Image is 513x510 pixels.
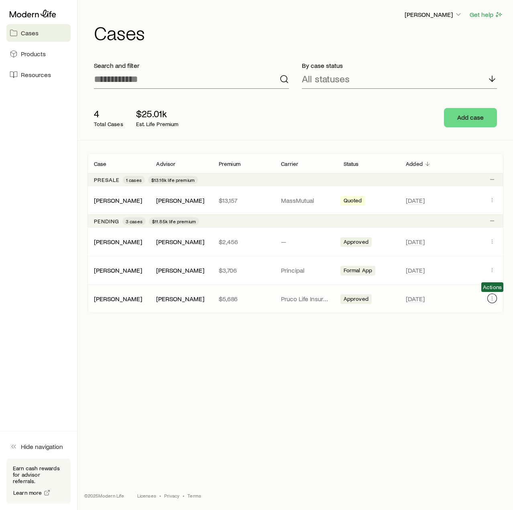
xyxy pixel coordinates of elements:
span: $11.85k life premium [152,218,196,224]
span: [DATE] [406,266,425,274]
div: [PERSON_NAME] [94,266,142,275]
p: All statuses [302,73,350,84]
p: MassMutual [281,196,330,204]
a: Licenses [137,492,156,499]
p: Pending [94,218,119,224]
p: Premium [219,161,240,167]
div: [PERSON_NAME] [94,238,142,246]
div: Client cases [88,153,503,313]
p: Est. Life Premium [136,121,179,127]
p: $3,706 [219,266,268,274]
p: $25.01k [136,108,179,119]
span: Products [21,50,46,58]
p: By case status [302,61,497,69]
a: Terms [187,492,201,499]
a: Cases [6,24,71,42]
p: — [281,238,330,246]
span: [DATE] [406,238,425,246]
span: Resources [21,71,51,79]
p: © 2025 Modern Life [84,492,124,499]
span: Cases [21,29,39,37]
a: [PERSON_NAME] [94,196,142,204]
p: Search and filter [94,61,289,69]
p: Status [344,161,359,167]
p: $5,686 [219,295,268,303]
p: Presale [94,177,120,183]
p: Pruco Life Insurance Company [281,295,330,303]
p: Total Cases [94,121,123,127]
span: • [159,492,161,499]
div: [PERSON_NAME] [94,196,142,205]
span: [DATE] [406,295,425,303]
p: [PERSON_NAME] [405,10,462,18]
a: [PERSON_NAME] [94,295,142,302]
button: Add case [444,108,497,127]
p: $13,157 [219,196,268,204]
span: 1 cases [126,177,142,183]
p: Carrier [281,161,298,167]
span: 3 cases [126,218,142,224]
span: Hide navigation [21,443,63,451]
p: Added [406,161,423,167]
p: Principal [281,266,330,274]
span: Approved [344,296,368,304]
span: Learn more [13,490,42,496]
span: Approved [344,239,368,247]
h1: Cases [94,23,503,42]
button: Hide navigation [6,438,71,455]
a: [PERSON_NAME] [94,238,142,245]
p: $2,456 [219,238,268,246]
div: [PERSON_NAME] [156,196,204,205]
span: Actions [483,284,502,290]
span: • [183,492,184,499]
div: [PERSON_NAME] [94,295,142,303]
span: $13.16k life premium [151,177,195,183]
p: 4 [94,108,123,119]
p: Earn cash rewards for advisor referrals. [13,465,64,484]
div: Earn cash rewards for advisor referrals.Learn more [6,459,71,504]
a: Privacy [164,492,179,499]
div: [PERSON_NAME] [156,295,204,303]
a: Resources [6,66,71,84]
button: [PERSON_NAME] [404,10,463,20]
button: Get help [469,10,503,19]
p: Advisor [156,161,175,167]
a: Products [6,45,71,63]
span: Quoted [344,197,362,206]
span: [DATE] [406,196,425,204]
div: [PERSON_NAME] [156,266,204,275]
p: Case [94,161,107,167]
span: Formal App [344,267,373,275]
div: [PERSON_NAME] [156,238,204,246]
a: [PERSON_NAME] [94,266,142,274]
